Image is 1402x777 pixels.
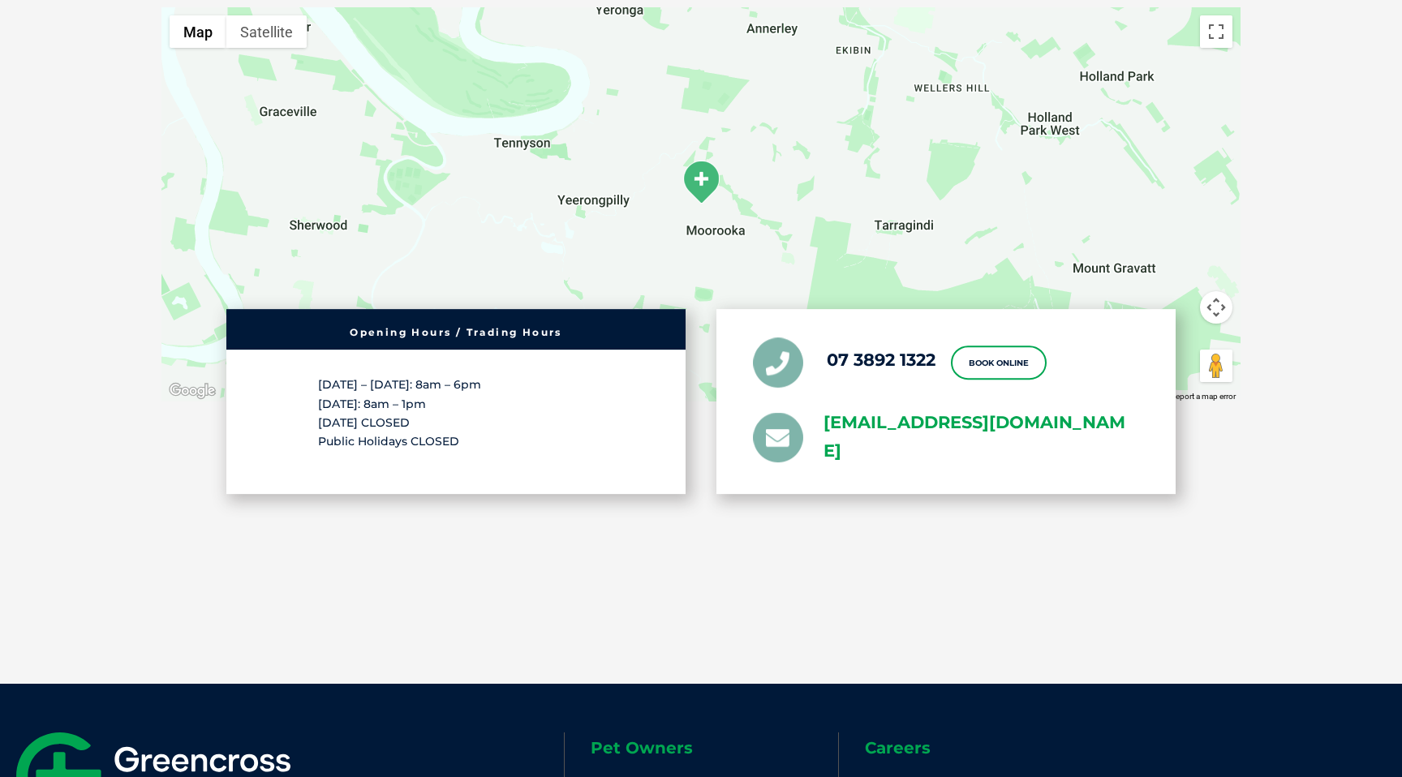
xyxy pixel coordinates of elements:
a: [EMAIL_ADDRESS][DOMAIN_NAME] [824,410,1139,466]
button: Map camera controls [1200,291,1232,324]
a: 07 3892 1322 [827,350,935,370]
p: [DATE] – [DATE]: 8am – 6pm [DATE]: 8am – 1pm [DATE] CLOSED Public Holidays CLOSED [318,376,594,452]
h6: Pet Owners [591,740,838,756]
button: Show satellite imagery [226,15,307,48]
button: Toggle fullscreen view [1200,15,1232,48]
h6: Opening Hours / Trading Hours [234,328,677,338]
button: Show street map [170,15,226,48]
a: Book Online [951,346,1047,380]
h6: Careers [865,740,1112,756]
